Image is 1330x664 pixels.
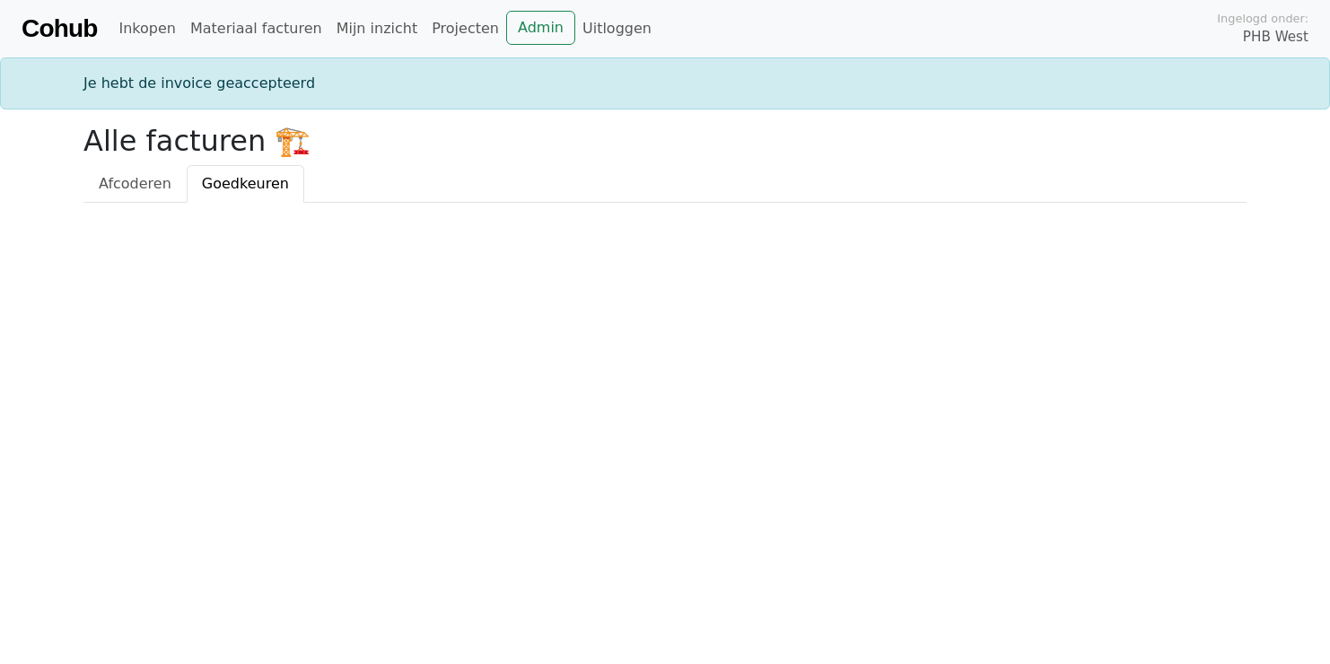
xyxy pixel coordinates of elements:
[99,175,171,192] span: Afcoderen
[424,11,506,47] a: Projecten
[183,11,329,47] a: Materiaal facturen
[1217,10,1308,27] span: Ingelogd onder:
[1243,27,1308,48] span: PHB West
[575,11,659,47] a: Uitloggen
[83,165,187,203] a: Afcoderen
[73,73,1257,94] div: Je hebt de invoice geaccepteerd
[111,11,182,47] a: Inkopen
[202,175,289,192] span: Goedkeuren
[506,11,575,45] a: Admin
[329,11,425,47] a: Mijn inzicht
[187,165,304,203] a: Goedkeuren
[83,124,1247,158] h2: Alle facturen 🏗️
[22,7,97,50] a: Cohub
